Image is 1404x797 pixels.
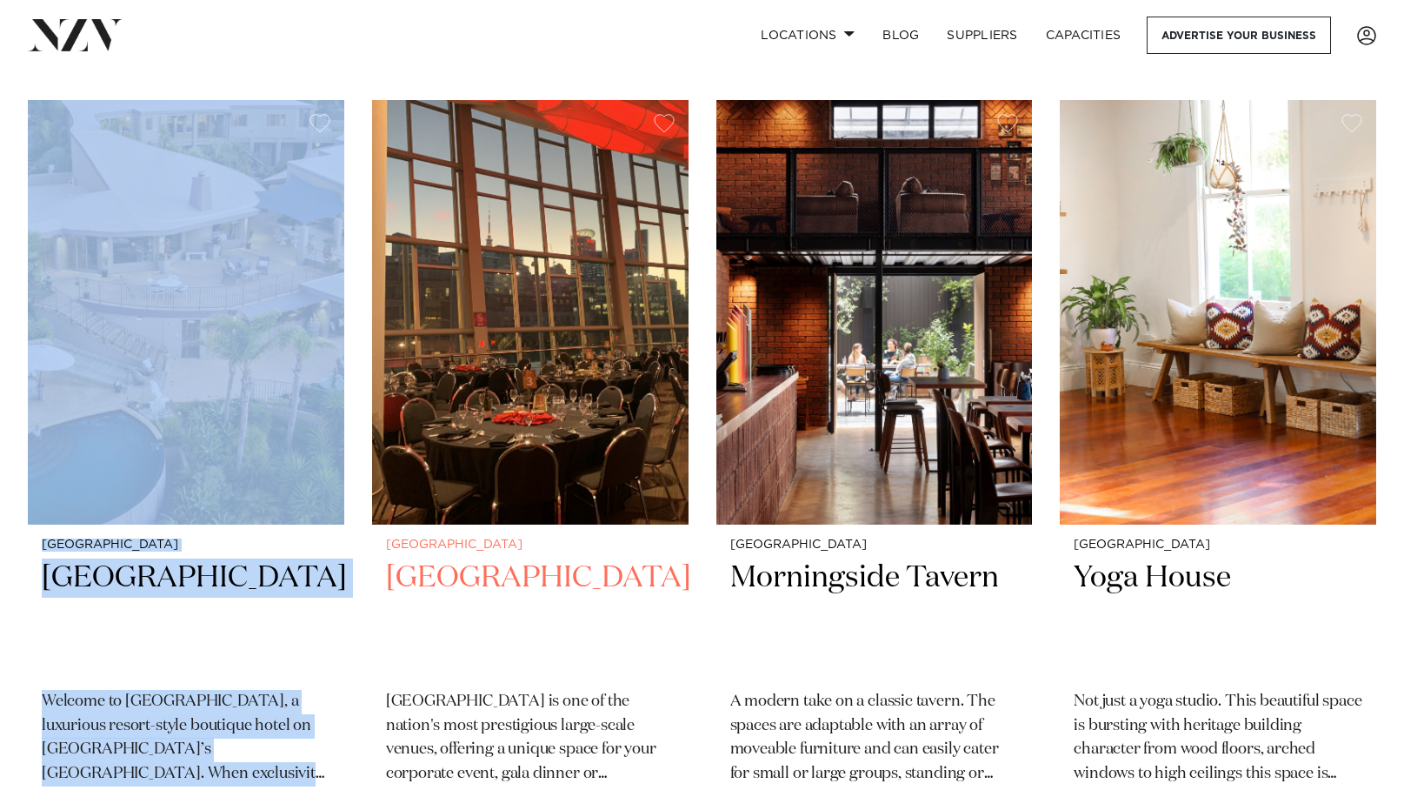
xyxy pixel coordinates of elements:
a: Locations [747,17,868,54]
p: Not just a yoga studio. This beautiful space is bursting with heritage building character from wo... [1074,690,1362,787]
a: Capacities [1032,17,1135,54]
p: A modern take on a classic tavern. The spaces are adaptable with an array of moveable furniture a... [730,690,1019,787]
h2: Morningside Tavern [730,559,1019,676]
a: BLOG [868,17,933,54]
img: nzv-logo.png [28,19,123,50]
p: [GEOGRAPHIC_DATA] is one of the nation's most prestigious large-scale venues, offering a unique s... [386,690,675,787]
a: SUPPLIERS [933,17,1031,54]
h2: Yoga House [1074,559,1362,676]
p: Welcome to [GEOGRAPHIC_DATA], a luxurious resort-style boutique hotel on [GEOGRAPHIC_DATA]’s [GEO... [42,690,330,787]
a: Advertise your business [1147,17,1331,54]
small: [GEOGRAPHIC_DATA] [386,539,675,552]
h2: [GEOGRAPHIC_DATA] [42,559,330,676]
small: [GEOGRAPHIC_DATA] [42,539,330,552]
small: [GEOGRAPHIC_DATA] [1074,539,1362,552]
small: [GEOGRAPHIC_DATA] [730,539,1019,552]
h2: [GEOGRAPHIC_DATA] [386,559,675,676]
